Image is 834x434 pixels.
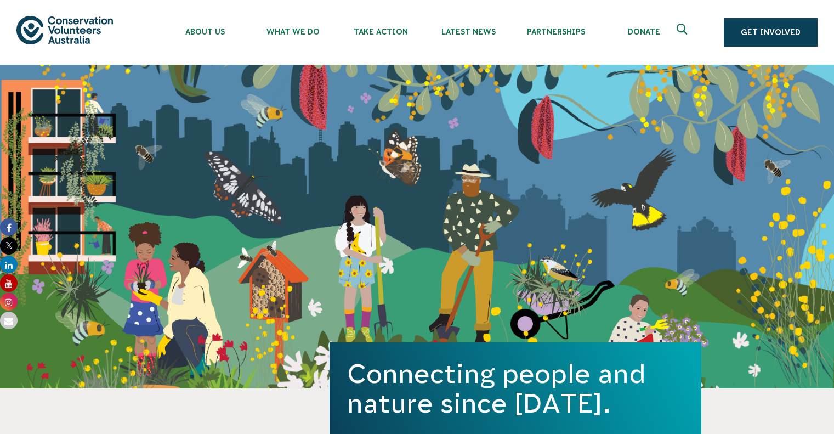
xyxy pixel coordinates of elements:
h1: Connecting people and nature since [DATE]. [347,359,684,418]
span: About Us [161,27,249,36]
span: Take Action [337,27,424,36]
button: Expand search box Close search box [670,19,696,46]
span: Latest News [424,27,512,36]
img: logo.svg [16,16,113,44]
a: Get Involved [724,18,818,47]
span: Partnerships [512,27,600,36]
span: Donate [600,27,688,36]
span: What We Do [249,27,337,36]
span: Expand search box [677,24,690,41]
